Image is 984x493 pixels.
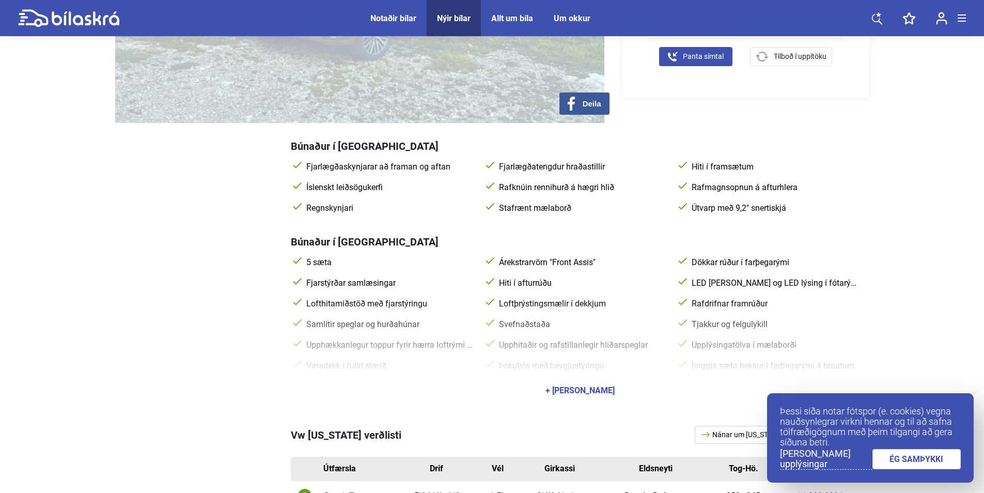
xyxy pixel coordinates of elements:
span: LED [PERSON_NAME] og LED lýsing í fótarými [690,278,858,288]
a: Nánar um [US_STATE] [695,426,789,444]
a: Notaðir bílar [370,13,416,23]
span: Rafmagnsopnun á afturhlera [690,182,858,193]
a: Allt um bíla [491,13,533,23]
div: Vél [485,465,510,473]
div: + [PERSON_NAME] [545,387,615,395]
span: Fjarlægðatengdur hraðastillir [497,162,666,172]
span: Búnaður í [GEOGRAPHIC_DATA] [291,140,439,152]
span: Deila [583,99,601,109]
p: Þessi síða notar fótspor (e. cookies) vegna nauðsynlegrar virkni hennar og til að safna tölfræðig... [780,406,961,448]
div: Tog-Hö. [718,465,769,473]
span: Rafknúin rennihurð á hægri hlið [497,182,666,193]
a: Nýir bílar [437,13,471,23]
span: Vw [US_STATE] verðlisti [291,429,401,441]
span: Fjarstýrðar samlæsingar [304,278,473,288]
span: Íslenskt leiðsögukerfi [304,182,473,193]
div: Drif [403,465,470,473]
div: Eldsneyti [610,465,702,473]
div: Útfærsla [323,465,396,473]
img: user-login.svg [936,12,947,25]
span: 5 sæta [304,257,473,268]
img: arrow.svg [701,432,712,437]
span: Hiti í afturrúðu [497,278,666,288]
th: Id [291,457,319,481]
div: Girkassi [526,465,594,473]
a: Um okkur [554,13,590,23]
span: Tilboð í uppítöku [774,51,826,62]
button: Deila [559,93,610,115]
a: ÉG SAMÞYKKI [872,449,961,469]
span: Regnskynjari [304,203,473,213]
span: Hiti í framsætum [690,162,858,172]
span: Árekstrarvörn "Front Assis" [497,257,666,268]
span: Dökkar rúður í farþegarými [690,257,858,268]
span: Fjarlægðaskynjarar að framan og aftan [304,162,473,172]
span: Stafrænt mælaborð [497,203,666,213]
span: Panta símtal [683,51,724,62]
span: Búnaður í [GEOGRAPHIC_DATA] [291,236,439,248]
a: [PERSON_NAME] upplýsingar [780,449,872,470]
span: Útvarp með 9,2" snertiskjá [690,203,858,213]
